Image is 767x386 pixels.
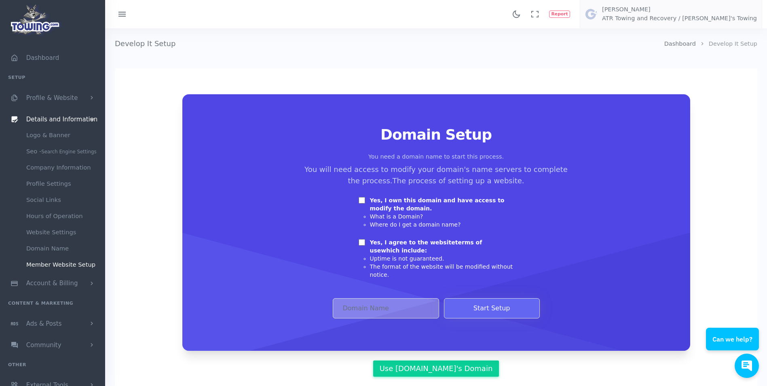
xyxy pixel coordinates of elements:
a: Social Links [20,192,105,208]
input: Domain Name [333,298,439,318]
a: Hours of Operation [20,208,105,224]
p: You will need access to modify your domain's name servers to complete the process. [300,164,572,187]
label: Yes, I agree to the website which include: [370,238,514,255]
a: Seo -Search Engine Settings [20,143,105,159]
span: Account & Billing [26,280,78,287]
h6: ATR Towing and Recovery / [PERSON_NAME]'s Towing [602,15,757,22]
img: user-image [585,8,598,21]
a: terms of use [370,239,482,254]
li: What is a Domain? [370,212,514,221]
li: The format of the website will be modified without notice. [370,263,514,279]
a: Domain Name [20,240,105,257]
a: Profile Settings [20,176,105,192]
span: Ads & Posts [26,320,62,327]
a: Website Settings [20,224,105,240]
span: Community [26,341,61,349]
a: Use [DOMAIN_NAME]'s Domain [373,361,499,377]
span: Profile & Website [26,94,78,102]
li: Where do I get a domain name? [370,221,514,229]
li: Develop It Setup [696,40,757,49]
a: Logo & Banner [20,127,105,143]
button: Report [549,11,570,18]
h2: Domain Setup [202,127,671,143]
img: logo [8,2,63,37]
p: You need a domain name to start this process. [202,153,671,161]
h4: Develop It Setup [115,28,664,59]
a: Member Website Setup [20,257,105,273]
span: Details and Information [26,116,98,123]
h5: [PERSON_NAME] [602,6,757,13]
a: The process of setting up a website. [393,176,524,185]
label: Yes, I own this domain and have access to modify the domain. [370,196,514,212]
a: Dashboard [664,40,696,47]
li: Uptime is not guaranteed. [370,255,514,263]
iframe: Conversations [700,305,767,386]
span: Dashboard [26,54,59,62]
small: Search Engine Settings [41,149,96,155]
button: Start Setup [444,298,540,318]
a: Company Information [20,159,105,176]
